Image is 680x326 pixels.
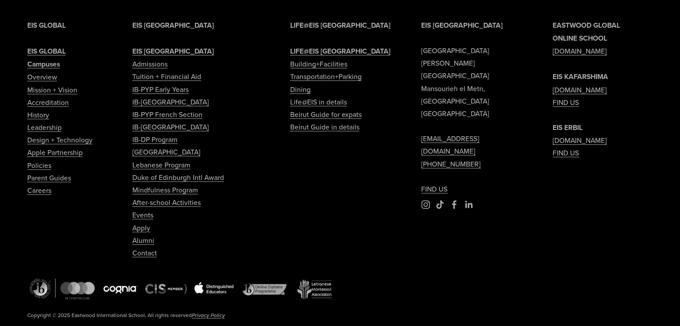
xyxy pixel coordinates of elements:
strong: EIS GLOBAL [27,20,66,30]
a: Parent Guides [27,171,71,184]
a: Alumni [132,234,154,247]
a: Events [132,209,153,221]
a: Apple Partnership [27,146,83,159]
a: FIND US [553,96,579,109]
a: Apply [132,222,150,234]
a: LinkedIn [464,200,473,209]
a: Tuition + Financial Aid [132,70,201,83]
a: Contact [132,247,157,259]
strong: EIS [GEOGRAPHIC_DATA] [132,46,214,56]
a: Mission + Vision [27,84,77,96]
em: Privacy Policy [192,311,225,319]
strong: EIS ERBIL [553,122,583,133]
a: Admissions [132,58,168,70]
a: [GEOGRAPHIC_DATA] [132,146,200,158]
a: Dining [290,83,310,96]
a: FIND US [553,146,579,159]
strong: EASTWOOD GLOBAL ONLINE SCHOOL [553,20,620,43]
a: [DOMAIN_NAME] [553,45,607,57]
a: Design + Technology [27,134,93,146]
a: Lebanese Program [132,159,190,171]
a: Campuses [27,58,60,71]
a: After-school Activities [132,196,201,209]
p: [GEOGRAPHIC_DATA] [PERSON_NAME][GEOGRAPHIC_DATA] Mansourieh el Metn, [GEOGRAPHIC_DATA] [GEOGRAPHI... [421,19,521,195]
a: [DOMAIN_NAME] [553,84,607,96]
a: Policies [27,159,51,171]
strong: LIFE@EIS [GEOGRAPHIC_DATA] [290,46,390,56]
strong: LIFE@EIS [GEOGRAPHIC_DATA] [290,20,390,30]
a: Instagram [421,200,430,209]
p: Copyright © 2025 Eastwood International School, All rights reserved [27,310,311,320]
a: Privacy Policy [192,310,225,320]
a: Beirut Guide for expats [290,108,361,121]
a: LIFE@EIS [GEOGRAPHIC_DATA] [290,45,390,58]
a: [DOMAIN_NAME] [553,134,607,146]
a: Careers [27,184,51,196]
a: [EMAIL_ADDRESS][DOMAIN_NAME] [421,132,521,157]
a: IB-DP Program [132,133,177,146]
a: Overview [27,71,57,83]
a: Mindfulness Program [132,184,198,196]
a: IB-PYP French Section [132,108,203,121]
a: Leadership [27,121,62,134]
a: FIND US [421,183,448,195]
a: IB-[GEOGRAPHIC_DATA] [132,96,209,108]
a: EIS [GEOGRAPHIC_DATA] [132,45,214,58]
a: IB-[GEOGRAPHIC_DATA] [132,121,209,133]
a: TikTok [435,200,444,209]
a: Duke of Edinburgh Intl Award [132,171,224,184]
a: Facebook [450,200,459,209]
strong: Campuses [27,59,60,69]
a: IB-PYP Early Years [132,83,189,96]
a: [PHONE_NUMBER] [421,158,481,170]
a: Transportation+Parking [290,70,361,83]
strong: EIS KAFARSHIMA [553,71,608,82]
a: Accreditation [27,96,69,109]
a: Beirut Guide in details [290,121,359,133]
a: Life@EIS in details [290,96,346,108]
a: EIS GLOBAL [27,45,66,58]
strong: EIS [GEOGRAPHIC_DATA] [421,20,503,30]
a: Building+Facilities [290,58,347,70]
strong: EIS GLOBAL [27,46,66,56]
strong: EIS [GEOGRAPHIC_DATA] [132,20,214,30]
a: History [27,109,49,121]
